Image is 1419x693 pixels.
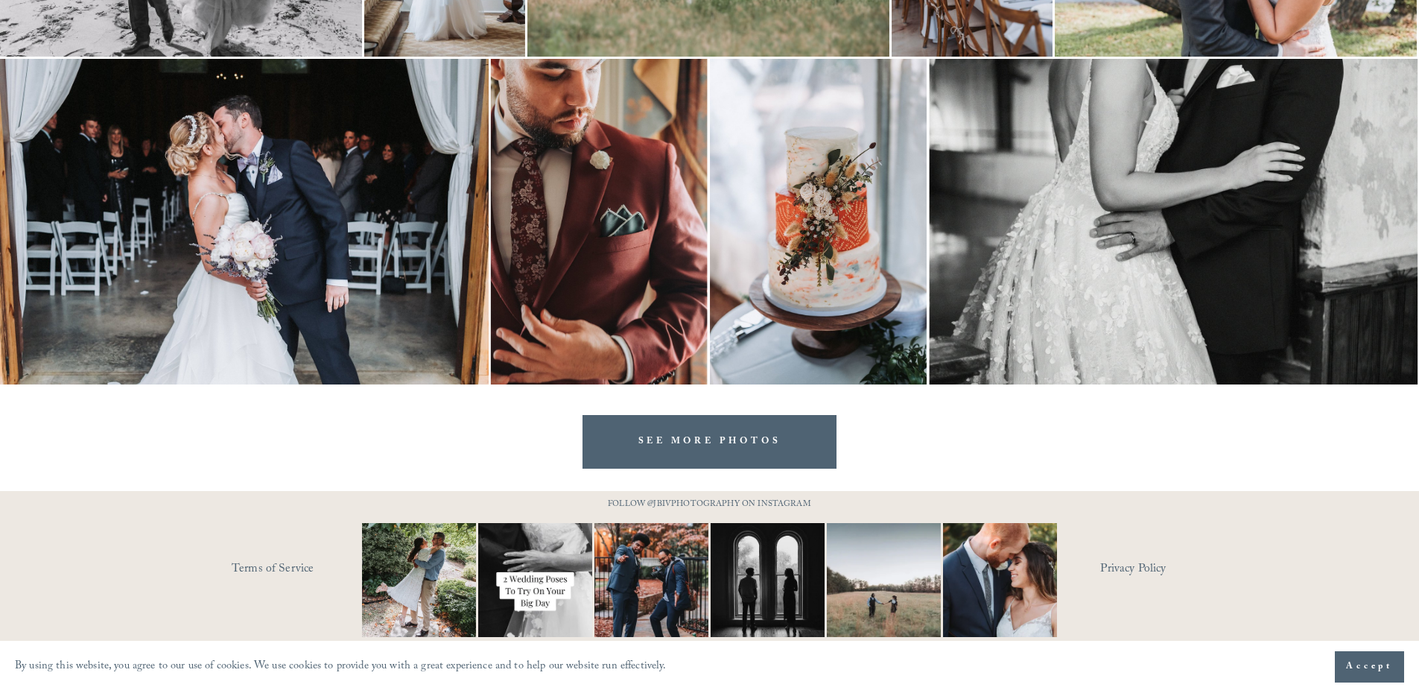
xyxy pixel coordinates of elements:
[799,523,970,637] img: Two #WideShotWednesdays Two totally different vibes. Which side are you&mdash;are you into that b...
[232,558,405,581] a: Terms of Service
[491,59,708,385] img: Man in maroon suit with floral tie and pocket square
[15,656,667,678] p: By using this website, you agree to our use of cookies. We use cookies to provide you with a grea...
[582,415,837,468] a: SEE MORE PHOTOS
[710,59,927,385] img: Three-tier wedding cake with a white, orange, and light blue marbled design, decorated with a flo...
[450,523,621,637] img: Let&rsquo;s talk about poses for your wedding day! It doesn&rsquo;t have to be complicated, somet...
[929,59,1418,385] img: Close-up of a bride and groom embracing, with the groom's hand on the bride's waist, wearing wedd...
[915,523,1086,637] img: A lot of couples get nervous in front of the camera and that&rsquo;s completely normal. You&rsquo...
[691,523,843,637] img: Black &amp; White appreciation post. 😍😍 ⠀⠀⠀⠀⠀⠀⠀⠀⠀ I don&rsquo;t care what anyone says black and w...
[1100,558,1231,581] a: Privacy Policy
[1346,659,1393,674] span: Accept
[1335,651,1404,683] button: Accept
[575,523,727,637] img: You just need the right photographer that matches your vibe 📷🎉 #RaleighWeddingPhotographer
[362,504,476,656] img: It&rsquo;s that time of year where weddings and engagements pick up and I get the joy of capturin...
[580,497,840,513] p: FOLLOW @JBIVPHOTOGRAPHY ON INSTAGRAM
